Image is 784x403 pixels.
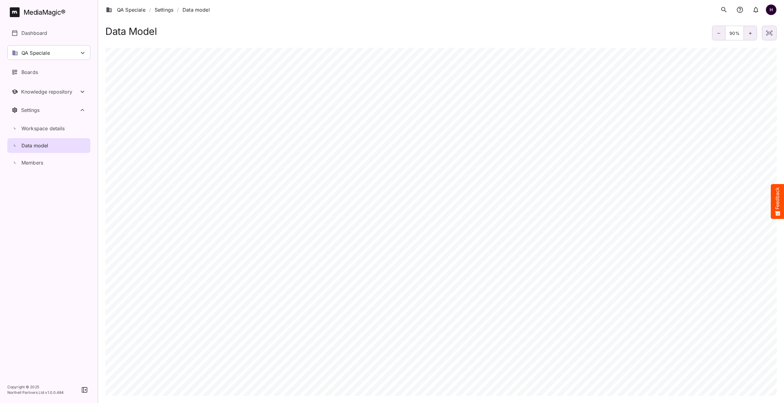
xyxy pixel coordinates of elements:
[766,4,777,15] div: H
[21,159,43,166] p: Members
[149,6,151,13] span: /
[7,26,90,40] a: Dashboard
[105,26,157,37] h1: Data Model
[7,390,64,395] p: Northell Partners Ltd v 1.0.0.484
[7,84,90,99] nav: Knowledge repository
[7,384,64,390] p: Copyright © 2025
[21,89,79,95] div: Knowledge repository
[7,65,90,79] a: Boards
[21,107,79,113] div: Settings
[7,138,90,153] a: Data model
[24,7,66,17] div: MediaMagic ®
[21,29,47,37] p: Dashboard
[7,103,90,117] button: Toggle Settings
[155,6,173,13] a: Settings
[7,84,90,99] button: Toggle Knowledge repository
[106,6,145,13] a: QA Speciale
[750,4,762,16] button: notifications
[21,68,38,76] p: Boards
[177,6,179,13] span: /
[21,142,48,149] p: Data model
[7,121,90,136] a: Workspace details
[10,7,90,17] a: MediaMagic®
[21,125,65,132] p: Workspace details
[7,103,90,171] nav: Settings
[771,184,784,219] button: Feedback
[734,4,746,16] button: notifications
[718,4,730,16] button: search
[7,155,90,170] a: Members
[21,49,50,57] p: QA Speciale
[726,30,744,36] p: 90%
